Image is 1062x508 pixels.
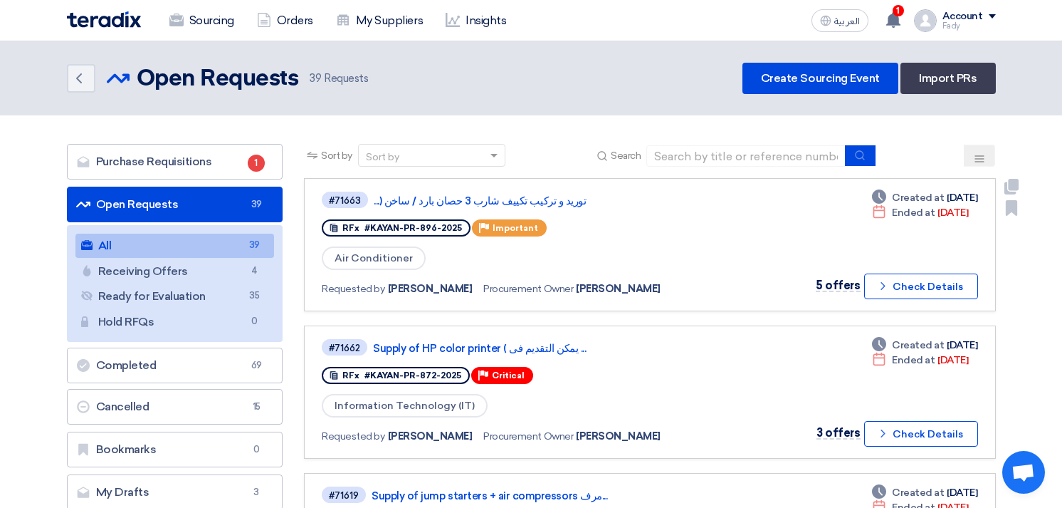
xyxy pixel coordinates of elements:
[374,195,730,207] a: توريد و تركيب تكييف شارب 3 حصان بارد / ساخن (...
[342,370,359,380] span: RFx
[329,196,361,205] div: #71663
[248,485,265,499] span: 3
[892,485,944,500] span: Created at
[576,429,661,444] span: [PERSON_NAME]
[325,5,434,36] a: My Suppliers
[483,281,573,296] span: Procurement Owner
[942,11,983,23] div: Account
[742,63,898,94] a: Create Sourcing Event
[900,63,995,94] a: Import PRs
[892,190,944,205] span: Created at
[373,342,729,355] a: Supply of HP color printer ( يمكن التقديم فى ...
[246,238,263,253] span: 39
[864,421,978,447] button: Check Details
[67,432,283,467] a: Bookmarks0
[892,353,935,368] span: Ended at
[67,11,141,28] img: Teradix logo
[892,205,935,220] span: Ended at
[364,370,461,380] span: #KAYAN-PR-872-2025
[67,187,283,222] a: Open Requests39
[816,279,860,292] span: 5 offers
[246,314,263,329] span: 0
[329,343,360,353] div: #71662
[834,16,860,26] span: العربية
[75,234,275,258] a: All
[388,429,473,444] span: [PERSON_NAME]
[322,281,384,296] span: Requested by
[816,426,860,440] span: 3 offers
[1002,451,1045,494] div: Open chat
[811,9,868,32] button: العربية
[893,5,904,16] span: 1
[942,22,996,30] div: Fady
[872,353,968,368] div: [DATE]
[322,429,384,444] span: Requested by
[246,264,263,279] span: 4
[492,370,525,380] span: Critical
[67,144,283,180] a: Purchase Requisitions1
[137,65,299,93] h2: Open Requests
[872,485,977,500] div: [DATE]
[75,310,275,334] a: Hold RFQs
[872,190,977,205] div: [DATE]
[364,223,462,233] span: #KAYAN-PR-896-2025
[611,148,641,163] span: Search
[914,9,937,32] img: profile_test.png
[75,284,275,309] a: Ready for Evaluation
[366,150,399,165] div: Sort by
[75,259,275,284] a: Receiving Offers
[434,5,517,36] a: Insights
[248,197,265,212] span: 39
[872,205,968,220] div: [DATE]
[310,71,368,87] span: Requests
[872,338,977,353] div: [DATE]
[329,491,359,500] div: #71619
[646,145,846,167] input: Search by title or reference number
[321,148,352,163] span: Sort by
[576,281,661,296] span: [PERSON_NAME]
[372,489,727,502] a: Supply of jump starters + air compressors مرف...
[322,394,488,418] span: Information Technology (IT)
[246,5,325,36] a: Orders
[158,5,246,36] a: Sourcing
[310,72,321,85] span: 39
[248,442,265,457] span: 0
[248,155,265,172] span: 1
[892,338,944,353] span: Created at
[864,274,978,299] button: Check Details
[67,348,283,383] a: Completed69
[322,247,426,270] span: Air Conditioner
[248,400,265,414] span: 15
[248,358,265,373] span: 69
[67,389,283,425] a: Cancelled15
[388,281,473,296] span: [PERSON_NAME]
[493,223,538,233] span: Important
[246,289,263,304] span: 35
[483,429,573,444] span: Procurement Owner
[342,223,359,233] span: RFx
